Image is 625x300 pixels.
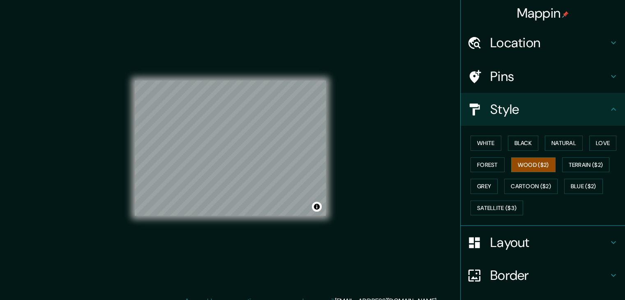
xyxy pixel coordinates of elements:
button: Black [508,136,539,151]
img: pin-icon.png [562,11,569,18]
button: Wood ($2) [511,157,556,173]
button: White [470,136,501,151]
iframe: Help widget launcher [552,268,616,291]
button: Cartoon ($2) [504,179,558,194]
h4: Mappin [517,5,569,21]
button: Natural [545,136,583,151]
h4: Location [490,35,609,51]
canvas: Map [135,81,326,216]
div: Pins [461,60,625,93]
button: Terrain ($2) [562,157,610,173]
button: Blue ($2) [564,179,603,194]
div: Border [461,259,625,292]
div: Location [461,26,625,59]
button: Forest [470,157,505,173]
h4: Layout [490,234,609,251]
button: Grey [470,179,498,194]
h4: Style [490,101,609,118]
button: Satellite ($3) [470,201,523,216]
div: Layout [461,226,625,259]
button: Toggle attribution [312,202,322,212]
h4: Border [490,267,609,284]
button: Love [589,136,616,151]
h4: Pins [490,68,609,85]
div: Style [461,93,625,126]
